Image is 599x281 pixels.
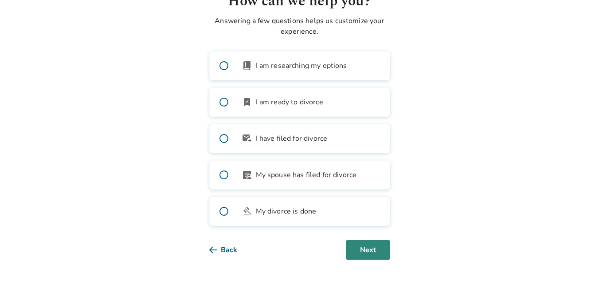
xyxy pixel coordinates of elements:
[256,170,357,180] span: My spouse has filed for divorce
[256,206,317,217] span: My divorce is done
[242,170,252,180] span: article_person
[242,97,252,107] span: bookmark_check
[256,133,328,144] span: I have filed for divorce
[256,60,347,71] span: I am researching my options
[256,97,323,107] span: I am ready to divorce
[209,16,390,37] p: Answering a few questions helps us customize your experience.
[346,240,390,260] button: Next
[555,238,599,281] iframe: Chat Widget
[242,133,252,144] span: outgoing_mail
[242,60,252,71] span: book_2
[242,206,252,217] span: gavel
[209,240,251,260] button: Back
